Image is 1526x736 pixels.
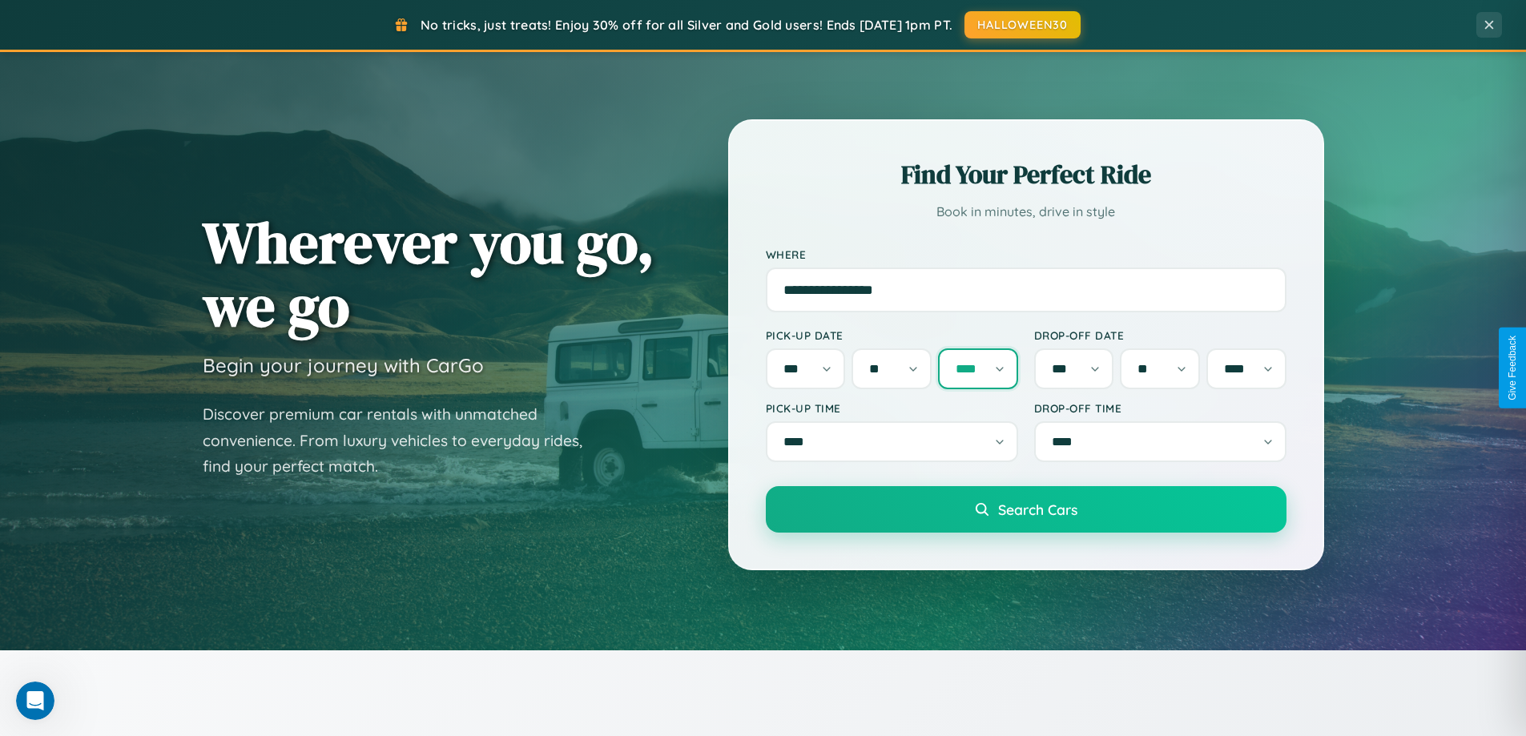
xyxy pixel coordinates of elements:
[766,486,1286,533] button: Search Cars
[766,247,1286,261] label: Where
[766,157,1286,192] h2: Find Your Perfect Ride
[1034,328,1286,342] label: Drop-off Date
[421,17,952,33] span: No tricks, just treats! Enjoy 30% off for all Silver and Gold users! Ends [DATE] 1pm PT.
[766,401,1018,415] label: Pick-up Time
[1034,401,1286,415] label: Drop-off Time
[998,501,1077,518] span: Search Cars
[964,11,1081,38] button: HALLOWEEN30
[16,682,54,720] iframe: Intercom live chat
[203,401,603,480] p: Discover premium car rentals with unmatched convenience. From luxury vehicles to everyday rides, ...
[203,211,654,337] h1: Wherever you go, we go
[1507,336,1518,400] div: Give Feedback
[203,353,484,377] h3: Begin your journey with CarGo
[766,200,1286,223] p: Book in minutes, drive in style
[766,328,1018,342] label: Pick-up Date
